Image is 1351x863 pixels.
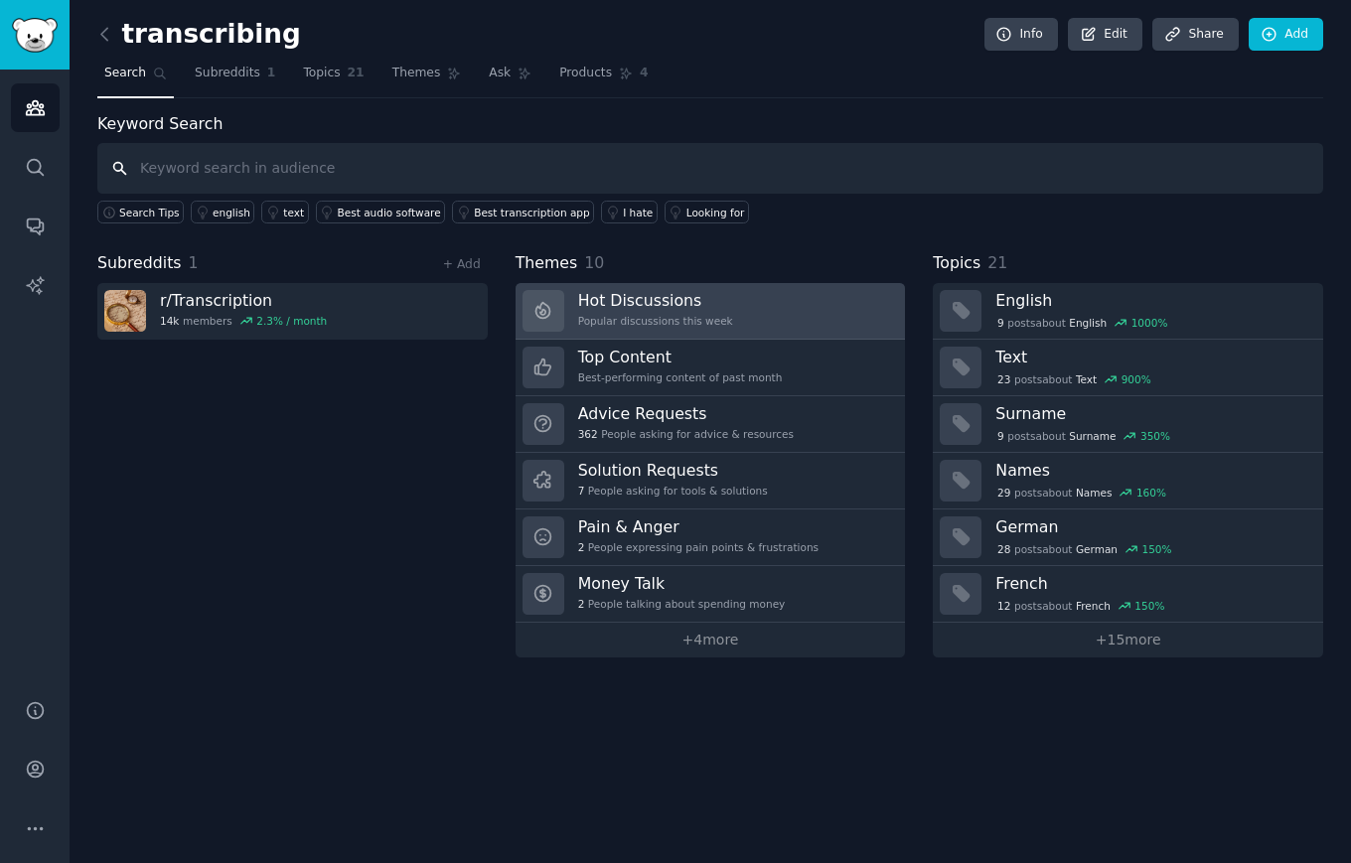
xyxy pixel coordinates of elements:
[997,429,1004,443] span: 9
[933,453,1323,509] a: Names29postsaboutNames160%
[1076,599,1111,613] span: French
[97,283,488,340] a: r/Transcription14kmembers2.3% / month
[552,58,655,98] a: Products4
[640,65,649,82] span: 4
[195,65,260,82] span: Subreddits
[578,540,585,554] span: 2
[385,58,469,98] a: Themes
[97,114,223,133] label: Keyword Search
[213,206,250,219] div: english
[188,58,282,98] a: Subreddits1
[578,427,598,441] span: 362
[452,201,594,223] a: Best transcription app
[578,403,794,424] h3: Advice Requests
[1134,599,1164,613] div: 150 %
[995,290,1309,311] h3: English
[516,396,906,453] a: Advice Requests362People asking for advice & resources
[119,206,180,219] span: Search Tips
[995,460,1309,481] h3: Names
[348,65,365,82] span: 21
[584,253,604,272] span: 10
[296,58,371,98] a: Topics21
[984,18,1058,52] a: Info
[97,251,182,276] span: Subreddits
[578,540,819,554] div: People expressing pain points & frustrations
[1136,486,1166,500] div: 160 %
[997,372,1010,386] span: 23
[933,396,1323,453] a: Surname9postsaboutSurname350%
[578,597,585,611] span: 2
[995,540,1173,558] div: post s about
[516,283,906,340] a: Hot DiscussionsPopular discussions this week
[578,484,768,498] div: People asking for tools & solutions
[97,58,174,98] a: Search
[256,314,327,328] div: 2.3 % / month
[443,257,481,271] a: + Add
[578,347,783,367] h3: Top Content
[191,201,254,223] a: english
[623,206,653,219] div: I hate
[189,253,199,272] span: 1
[303,65,340,82] span: Topics
[160,314,179,328] span: 14k
[338,206,441,219] div: Best audio software
[392,65,441,82] span: Themes
[516,509,906,566] a: Pain & Anger2People expressing pain points & frustrations
[316,201,446,223] a: Best audio software
[267,65,276,82] span: 1
[995,370,1152,388] div: post s about
[1076,486,1112,500] span: Names
[516,340,906,396] a: Top ContentBest-performing content of past month
[578,516,819,537] h3: Pain & Anger
[12,18,58,53] img: GummySearch logo
[995,314,1169,332] div: post s about
[995,516,1309,537] h3: German
[1152,18,1238,52] a: Share
[516,251,578,276] span: Themes
[474,206,589,219] div: Best transcription app
[997,542,1010,556] span: 28
[516,623,906,657] a: +4more
[1068,18,1142,52] a: Edit
[995,347,1309,367] h3: Text
[482,58,538,98] a: Ask
[516,566,906,623] a: Money Talk2People talking about spending money
[104,290,146,332] img: Transcription
[1140,429,1170,443] div: 350 %
[516,453,906,509] a: Solution Requests7People asking for tools & solutions
[160,290,327,311] h3: r/ Transcription
[933,623,1323,657] a: +15more
[1249,18,1323,52] a: Add
[995,597,1166,615] div: post s about
[578,314,733,328] div: Popular discussions this week
[1069,316,1107,330] span: English
[933,566,1323,623] a: French12postsaboutFrench150%
[997,599,1010,613] span: 12
[995,484,1167,502] div: post s about
[933,251,980,276] span: Topics
[578,427,794,441] div: People asking for advice & resources
[1076,542,1118,556] span: German
[104,65,146,82] span: Search
[995,573,1309,594] h3: French
[97,143,1323,194] input: Keyword search in audience
[997,316,1004,330] span: 9
[283,206,304,219] div: text
[1122,372,1151,386] div: 900 %
[97,201,184,223] button: Search Tips
[578,597,786,611] div: People talking about spending money
[686,206,745,219] div: Looking for
[933,509,1323,566] a: German28postsaboutGerman150%
[261,201,308,223] a: text
[578,484,585,498] span: 7
[995,427,1171,445] div: post s about
[997,486,1010,500] span: 29
[665,201,749,223] a: Looking for
[601,201,658,223] a: I hate
[97,19,301,51] h2: transcribing
[578,370,783,384] div: Best-performing content of past month
[1131,316,1168,330] div: 1000 %
[933,283,1323,340] a: English9postsaboutEnglish1000%
[1141,542,1171,556] div: 150 %
[987,253,1007,272] span: 21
